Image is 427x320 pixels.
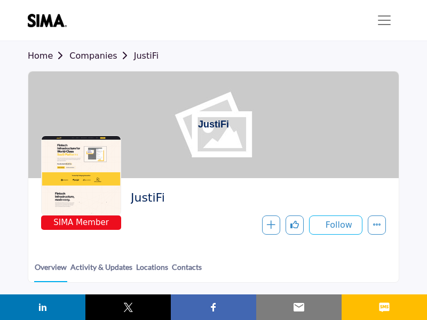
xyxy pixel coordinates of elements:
a: Companies [69,51,133,61]
img: sms sharing button [378,301,391,314]
a: Contacts [171,261,202,281]
button: More details [368,215,386,235]
img: twitter sharing button [122,301,135,314]
img: site Logo [28,14,72,27]
a: Locations [136,261,169,281]
button: Follow [309,215,362,235]
img: facebook sharing button [207,301,220,314]
a: Activity & Updates [70,261,133,281]
span: SIMA Member [43,217,119,229]
img: email sharing button [292,301,305,314]
h2: JustiFi [131,191,381,205]
h1: JustiFi [198,71,229,178]
button: Like [286,215,304,235]
a: Home [28,51,69,61]
img: linkedin sharing button [36,301,49,314]
a: JustiFi [134,51,159,61]
button: Toggle navigation [369,10,399,31]
a: Overview [34,261,67,282]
